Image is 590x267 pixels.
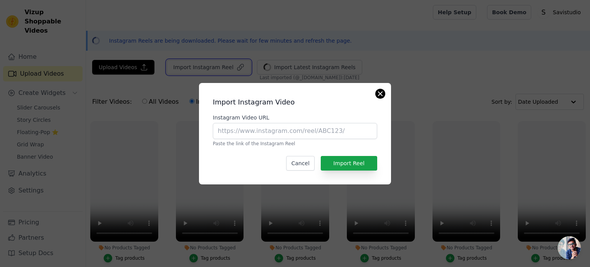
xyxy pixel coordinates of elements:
button: Import Reel [321,156,377,171]
button: Close modal [376,89,385,98]
label: Instagram Video URL [213,114,377,121]
input: https://www.instagram.com/reel/ABC123/ [213,123,377,139]
a: Open chat [558,236,581,259]
p: Paste the link of the Instagram Reel [213,141,377,147]
button: Cancel [286,156,314,171]
h2: Import Instagram Video [213,97,377,108]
